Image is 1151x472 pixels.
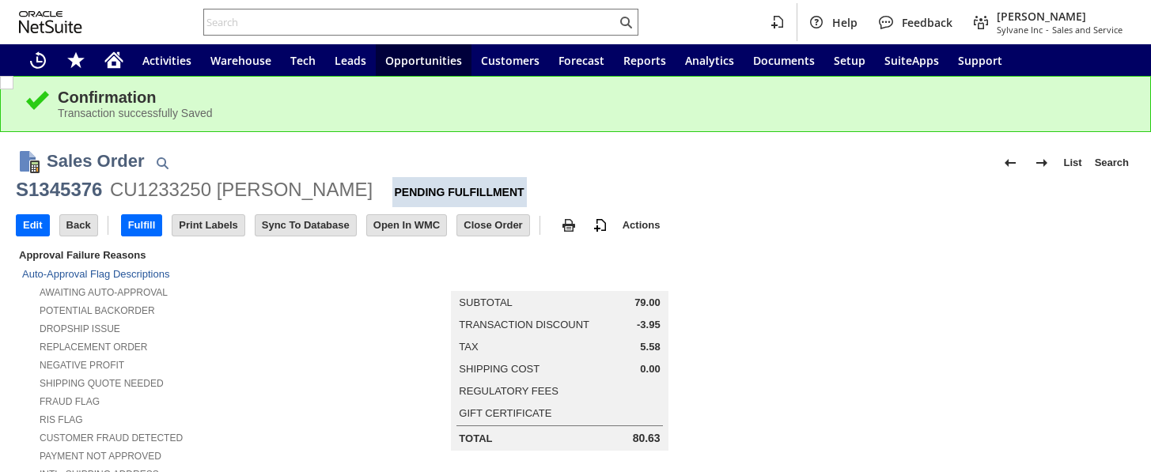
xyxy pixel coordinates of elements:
span: -3.95 [637,319,661,331]
a: Fraud Flag [40,396,100,407]
a: Regulatory Fees [459,385,558,397]
a: Auto-Approval Flag Descriptions [22,268,169,280]
input: Back [60,215,97,236]
a: Setup [824,44,875,76]
span: Leads [335,53,366,68]
input: Print Labels [172,215,244,236]
a: Replacement Order [40,342,147,353]
svg: Home [104,51,123,70]
a: Home [95,44,133,76]
a: Shipping Cost [459,363,540,375]
a: Opportunities [376,44,471,76]
input: Fulfill [122,215,162,236]
a: Recent Records [19,44,57,76]
span: Forecast [558,53,604,68]
img: add-record.svg [591,216,610,235]
img: Previous [1001,153,1020,172]
span: 79.00 [634,296,661,309]
div: CU1233250 [PERSON_NAME] [110,177,373,202]
svg: logo [19,11,82,33]
caption: Summary [451,266,668,291]
a: Shipping Quote Needed [40,378,164,389]
span: Setup [834,53,865,68]
span: SuiteApps [884,53,939,68]
span: Analytics [685,53,734,68]
span: Sylvane Inc [997,24,1043,36]
div: Confirmation [58,89,1126,107]
div: Pending Fulfillment [392,177,527,207]
a: Awaiting Auto-Approval [40,287,168,298]
a: Transaction Discount [459,319,589,330]
span: Sales and Service [1052,24,1123,36]
input: Edit [17,215,49,236]
a: Customers [471,44,549,76]
svg: Shortcuts [66,51,85,70]
a: RIS flag [40,414,83,425]
span: Tech [290,53,316,68]
input: Open In WMC [367,215,447,236]
a: Search [1089,150,1135,176]
span: - [1046,24,1049,36]
a: Subtotal [459,296,512,308]
span: Activities [142,53,191,68]
a: Gift Certificate [459,407,551,419]
img: print.svg [559,216,578,235]
span: Warehouse [210,53,271,68]
div: Shortcuts [57,44,95,76]
a: Actions [616,219,667,231]
span: [PERSON_NAME] [997,9,1123,24]
a: List [1058,150,1089,176]
span: 80.63 [633,432,661,445]
svg: Search [616,13,635,32]
img: Quick Find [153,153,172,172]
span: Customers [481,53,540,68]
img: Next [1032,153,1051,172]
a: Potential Backorder [40,305,155,316]
a: Total [459,432,492,444]
div: Transaction successfully Saved [58,107,1126,119]
span: Support [958,53,1002,68]
span: Reports [623,53,666,68]
a: Analytics [676,44,744,76]
a: Reports [614,44,676,76]
a: Negative Profit [40,360,124,371]
a: Payment not approved [40,451,161,462]
svg: Recent Records [28,51,47,70]
a: Customer Fraud Detected [40,432,183,444]
span: Help [832,15,858,30]
input: Search [204,13,616,32]
span: Documents [753,53,815,68]
span: 0.00 [640,363,660,376]
a: Tech [281,44,325,76]
a: Documents [744,44,824,76]
input: Sync To Database [256,215,356,236]
span: Opportunities [385,53,462,68]
a: Support [948,44,1012,76]
a: Leads [325,44,376,76]
div: S1345376 [16,177,102,202]
input: Close Order [457,215,528,236]
a: Forecast [549,44,614,76]
a: Warehouse [201,44,281,76]
a: Dropship Issue [40,323,120,334]
div: Approval Failure Reasons [16,246,375,264]
a: SuiteApps [875,44,948,76]
span: Feedback [902,15,952,30]
span: 5.58 [640,341,660,353]
h1: Sales Order [47,148,145,174]
a: Tax [459,341,478,353]
a: Activities [133,44,201,76]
